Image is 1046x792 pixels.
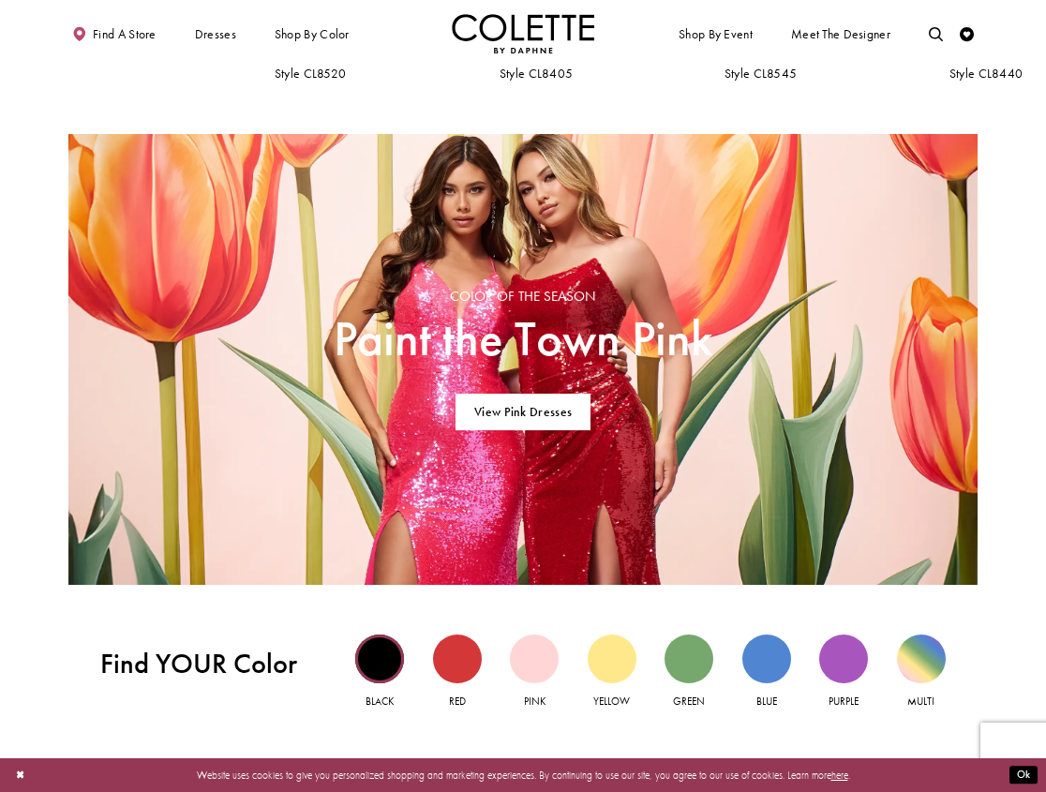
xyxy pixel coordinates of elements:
[93,27,157,41] span: Find a store
[366,695,394,708] span: Black
[675,14,755,53] span: Shop By Event
[907,695,934,708] span: Multi
[791,27,890,41] span: Meet the designer
[500,67,703,81] a: Style CL8405
[756,695,777,708] span: Blue
[510,635,559,683] div: Pink view
[593,695,630,708] span: Yellow
[195,27,236,41] span: Dresses
[588,635,636,683] div: Yellow view
[673,695,705,708] span: Green
[68,14,159,53] a: Find a store
[742,635,791,683] div: Blue view
[819,635,868,710] a: Purple view Purple
[742,635,791,710] a: Blue view Blue
[355,635,404,683] div: Black view
[588,635,636,710] a: Yellow view Yellow
[102,766,944,785] p: Website uses cookies to give you personalized shopping and marketing experiences. By continuing t...
[334,311,712,366] span: Paint the Town Pink
[725,67,928,81] a: Style CL8545
[449,695,466,708] span: Red
[956,14,978,53] a: Check Wishlist
[452,14,594,53] img: Colette by Daphne
[433,635,482,710] a: Red view Red
[679,27,753,41] span: Shop By Event
[897,635,946,710] a: Multi view Multi
[100,648,323,680] span: Find YOUR Color
[271,14,352,53] span: Shop by color
[452,14,594,53] a: Visit Home Page
[355,635,404,710] a: Black view Black
[8,763,32,788] button: Close Dialog
[334,289,712,305] span: Color of the Season
[275,67,478,81] a: Style CL8520
[68,134,978,585] a: colette by daphne models wearing spring 2025 dresses Related Link
[665,635,713,683] div: Green view
[829,695,859,708] span: Purple
[819,635,868,683] div: Purple view
[524,695,545,708] span: Pink
[831,769,848,782] a: here
[1009,767,1038,785] button: Submit Dialog
[191,14,240,53] span: Dresses
[925,14,947,53] a: Toggle search
[897,635,946,683] div: Multi view
[275,27,350,41] span: Shop by color
[456,395,591,431] a: View Pink Dresses
[665,635,713,710] a: Green view Green
[787,14,894,53] a: Meet the designer
[510,635,559,710] a: Pink view Pink
[433,635,482,683] div: Red view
